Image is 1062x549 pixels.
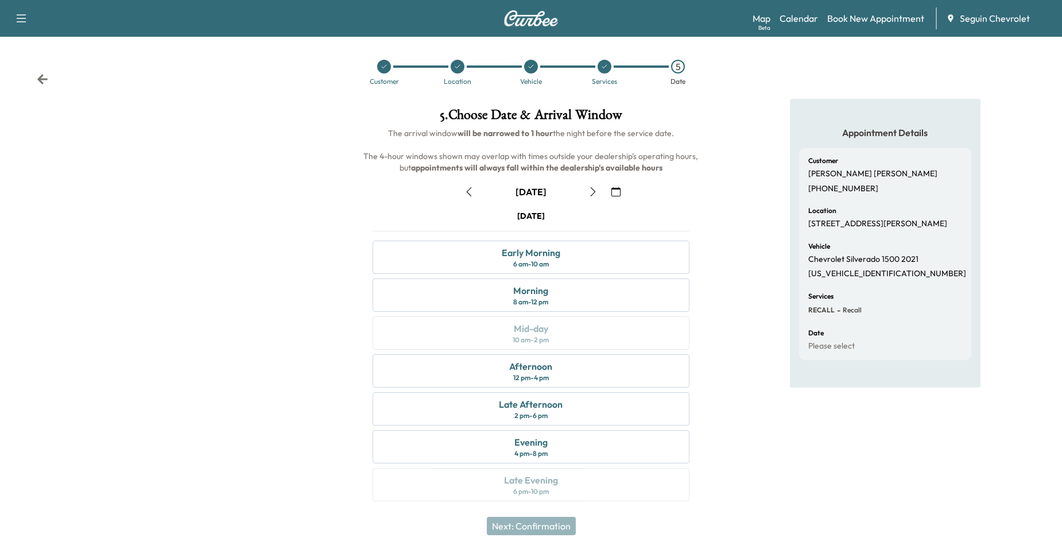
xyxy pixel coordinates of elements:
[513,284,548,297] div: Morning
[499,397,563,411] div: Late Afternoon
[514,411,548,420] div: 2 pm - 6 pm
[444,78,471,85] div: Location
[808,219,947,229] p: [STREET_ADDRESS][PERSON_NAME]
[671,60,685,74] div: 5
[502,246,560,260] div: Early Morning
[513,373,549,382] div: 12 pm - 4 pm
[808,184,878,194] p: [PHONE_NUMBER]
[516,185,546,198] div: [DATE]
[513,260,549,269] div: 6 am - 10 am
[808,254,918,265] p: Chevrolet Silverado 1500 2021
[411,163,662,173] b: appointments will always fall within the dealership's available hours
[514,449,548,458] div: 4 pm - 8 pm
[514,435,548,449] div: Evening
[808,169,937,179] p: [PERSON_NAME] [PERSON_NAME]
[363,128,700,173] span: The arrival window the night before the service date. The 4-hour windows shown may overlap with t...
[960,11,1030,25] span: Seguin Chevrolet
[503,10,559,26] img: Curbee Logo
[808,341,855,351] p: Please select
[808,293,834,300] h6: Services
[520,78,542,85] div: Vehicle
[517,210,545,222] div: [DATE]
[758,24,770,32] div: Beta
[513,297,548,307] div: 8 am - 12 pm
[808,306,835,315] span: RECALL
[670,78,685,85] div: Date
[808,157,838,164] h6: Customer
[808,269,966,279] p: [US_VEHICLE_IDENTIFICATION_NUMBER]
[835,304,840,316] span: -
[808,330,824,337] h6: Date
[370,78,399,85] div: Customer
[458,128,553,138] b: will be narrowed to 1 hour
[780,11,818,25] a: Calendar
[827,11,924,25] a: Book New Appointment
[808,243,830,250] h6: Vehicle
[808,207,836,214] h6: Location
[753,11,770,25] a: MapBeta
[840,306,862,315] span: Recall
[509,359,552,373] div: Afternoon
[363,108,699,127] h1: 5 . Choose Date & Arrival Window
[592,78,617,85] div: Services
[37,74,48,85] div: Back
[799,126,971,139] h5: Appointment Details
